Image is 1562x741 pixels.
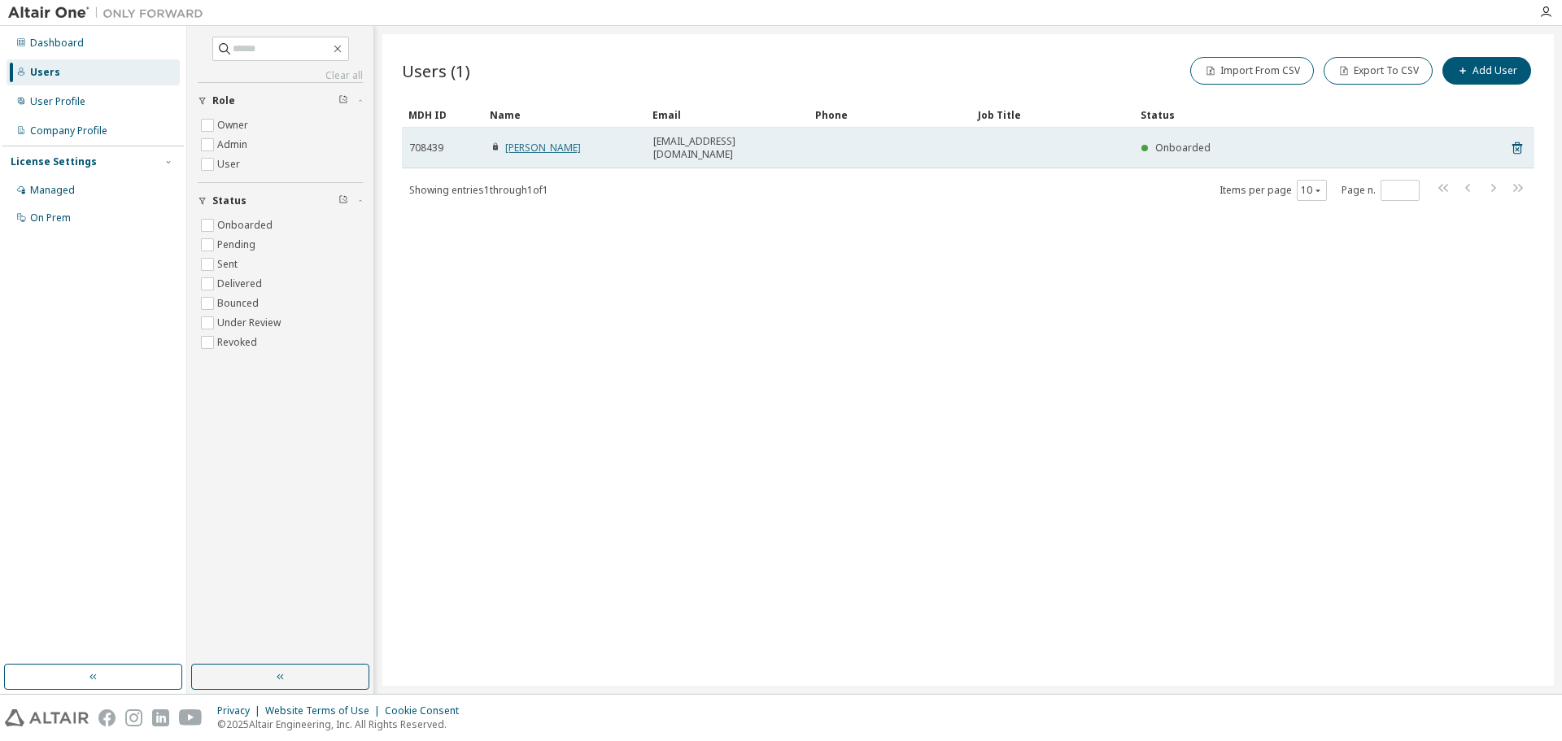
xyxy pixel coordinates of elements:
[385,704,469,717] div: Cookie Consent
[408,102,477,128] div: MDH ID
[1342,180,1420,201] span: Page n.
[212,94,235,107] span: Role
[217,294,262,313] label: Bounced
[338,94,348,107] span: Clear filter
[1301,184,1323,197] button: 10
[217,255,241,274] label: Sent
[1155,141,1211,155] span: Onboarded
[30,184,75,197] div: Managed
[179,709,203,726] img: youtube.svg
[653,135,801,161] span: [EMAIL_ADDRESS][DOMAIN_NAME]
[212,194,247,207] span: Status
[1141,102,1450,128] div: Status
[30,211,71,224] div: On Prem
[30,95,85,108] div: User Profile
[217,155,243,174] label: User
[11,155,97,168] div: License Settings
[1324,57,1433,85] button: Export To CSV
[490,102,639,128] div: Name
[338,194,348,207] span: Clear filter
[1190,57,1314,85] button: Import From CSV
[217,216,276,235] label: Onboarded
[217,135,251,155] label: Admin
[1219,180,1327,201] span: Items per page
[978,102,1128,128] div: Job Title
[217,313,284,333] label: Under Review
[1442,57,1531,85] button: Add User
[652,102,802,128] div: Email
[198,183,363,219] button: Status
[409,142,443,155] span: 708439
[217,235,259,255] label: Pending
[409,183,548,197] span: Showing entries 1 through 1 of 1
[217,274,265,294] label: Delivered
[402,59,470,82] span: Users (1)
[30,124,107,137] div: Company Profile
[198,83,363,119] button: Role
[8,5,212,21] img: Altair One
[265,704,385,717] div: Website Terms of Use
[5,709,89,726] img: altair_logo.svg
[217,116,251,135] label: Owner
[217,704,265,717] div: Privacy
[815,102,965,128] div: Phone
[125,709,142,726] img: instagram.svg
[98,709,116,726] img: facebook.svg
[505,141,581,155] a: [PERSON_NAME]
[217,333,260,352] label: Revoked
[30,37,84,50] div: Dashboard
[152,709,169,726] img: linkedin.svg
[217,717,469,731] p: © 2025 Altair Engineering, Inc. All Rights Reserved.
[198,69,363,82] a: Clear all
[30,66,60,79] div: Users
